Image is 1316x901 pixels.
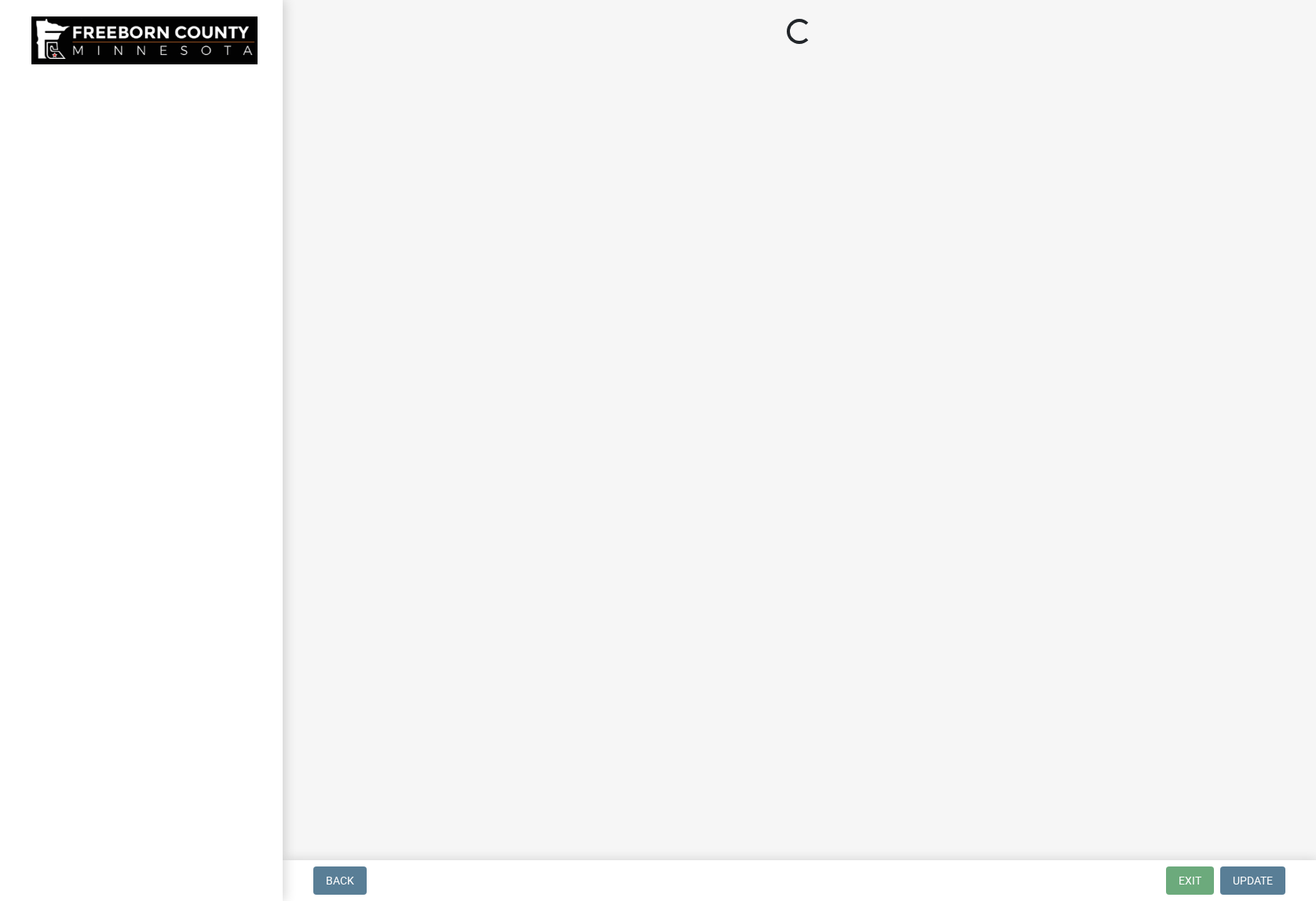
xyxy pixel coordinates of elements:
button: Update [1220,866,1285,895]
span: Update [1233,874,1273,887]
img: Freeborn County, Minnesota [31,16,258,64]
button: Exit [1166,866,1214,895]
span: Back [326,874,354,887]
button: Back [313,866,367,895]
